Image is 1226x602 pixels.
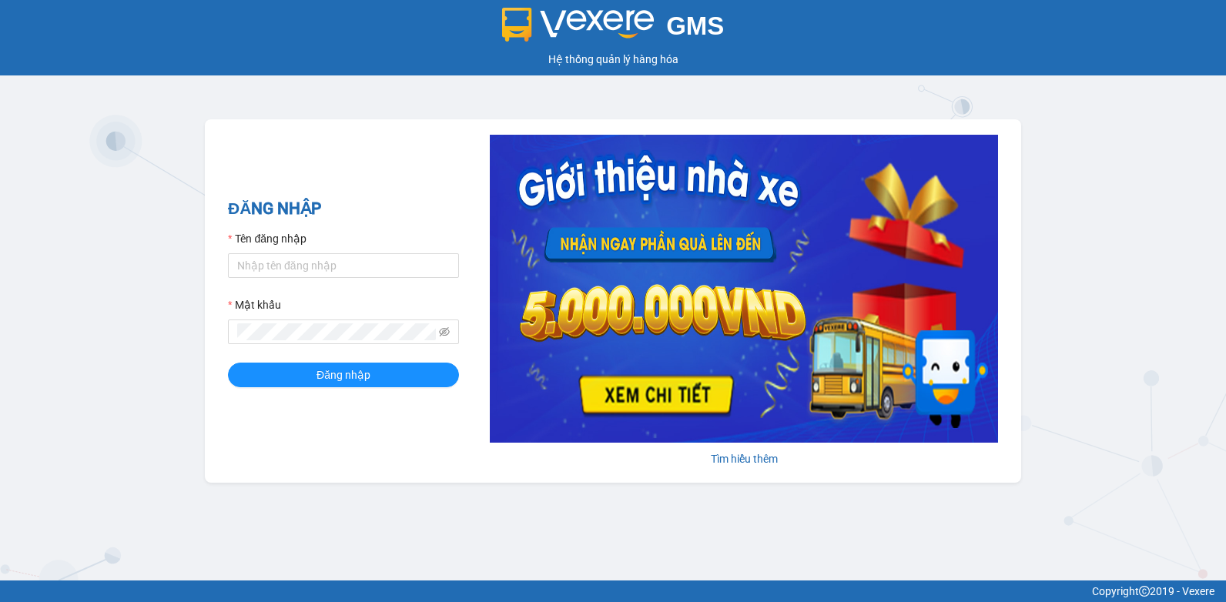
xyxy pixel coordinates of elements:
[502,23,725,35] a: GMS
[228,253,459,278] input: Tên đăng nhập
[228,230,306,247] label: Tên đăng nhập
[1139,586,1150,597] span: copyright
[228,363,459,387] button: Đăng nhập
[490,135,998,443] img: banner-0
[237,323,436,340] input: Mật khẩu
[502,8,655,42] img: logo 2
[317,366,370,383] span: Đăng nhập
[666,12,724,40] span: GMS
[439,326,450,337] span: eye-invisible
[228,296,281,313] label: Mật khẩu
[490,450,998,467] div: Tìm hiểu thêm
[12,583,1214,600] div: Copyright 2019 - Vexere
[228,196,459,222] h2: ĐĂNG NHẬP
[4,51,1222,68] div: Hệ thống quản lý hàng hóa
